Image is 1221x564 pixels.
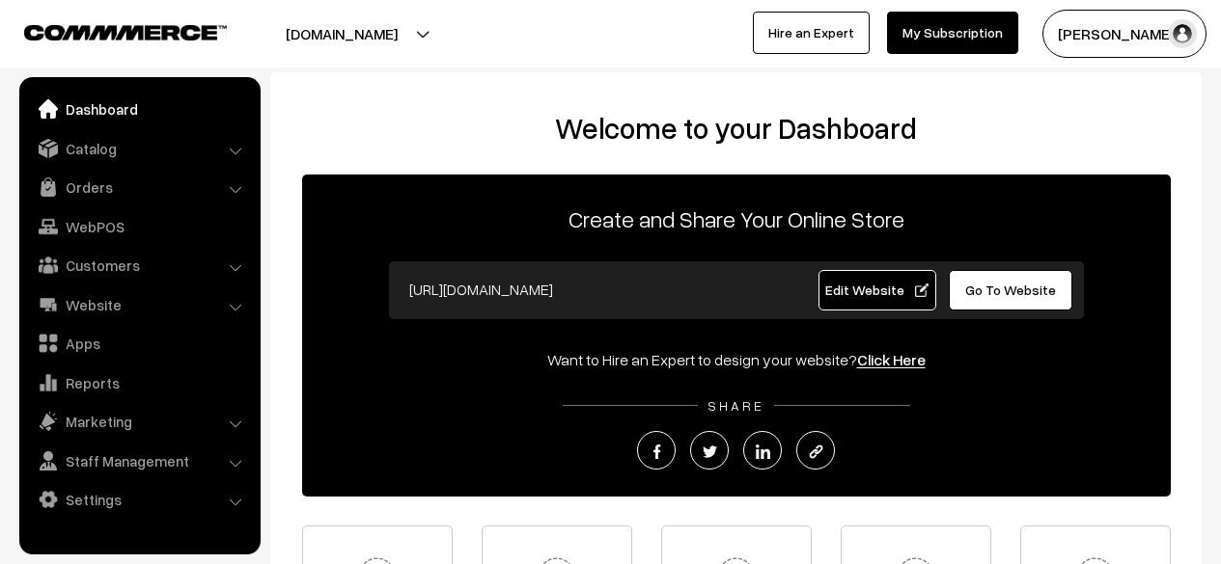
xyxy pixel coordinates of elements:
[302,348,1171,371] div: Want to Hire an Expert to design your website?
[24,19,193,42] a: COMMMERCE
[24,365,254,400] a: Reports
[24,482,254,517] a: Settings
[24,248,254,282] a: Customers
[887,12,1018,54] a: My Subscription
[1168,19,1197,48] img: user
[24,287,254,322] a: Website
[753,12,870,54] a: Hire an Expert
[825,282,929,298] span: Edit Website
[218,10,465,58] button: [DOMAIN_NAME]
[24,326,254,361] a: Apps
[1042,10,1207,58] button: [PERSON_NAME]
[949,270,1073,310] a: Go To Website
[302,201,1171,236] p: Create and Share Your Online Store
[698,397,774,414] span: SHARE
[24,443,254,478] a: Staff Management
[24,131,254,166] a: Catalog
[24,209,254,244] a: WebPOS
[24,170,254,204] a: Orders
[819,270,936,310] a: Edit Website
[857,350,926,369] a: Click Here
[965,282,1056,298] span: Go To Website
[24,404,254,439] a: Marketing
[24,25,227,40] img: COMMMERCE
[290,111,1182,146] h2: Welcome to your Dashboard
[24,92,254,126] a: Dashboard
